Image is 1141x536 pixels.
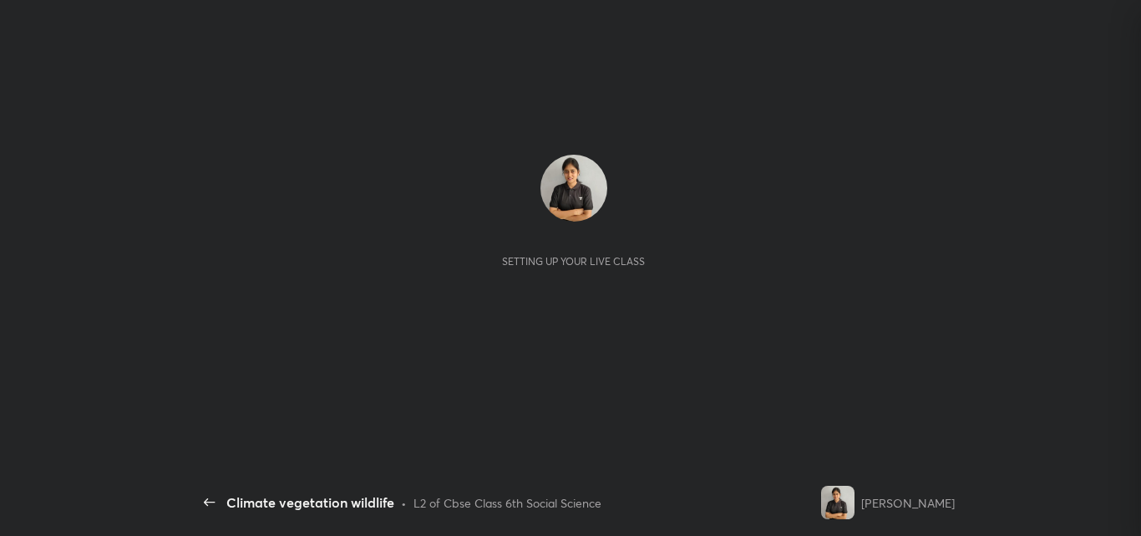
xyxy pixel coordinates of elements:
img: 382a2d439e2a4f5b93909a6cac839593.jpg [540,155,607,222]
div: • [401,494,407,512]
div: L2 of Cbse Class 6th Social Science [413,494,601,512]
div: Setting up your live class [502,255,645,268]
img: 382a2d439e2a4f5b93909a6cac839593.jpg [821,486,854,519]
div: [PERSON_NAME] [861,494,955,512]
div: Climate vegetation wildlife [226,493,394,513]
